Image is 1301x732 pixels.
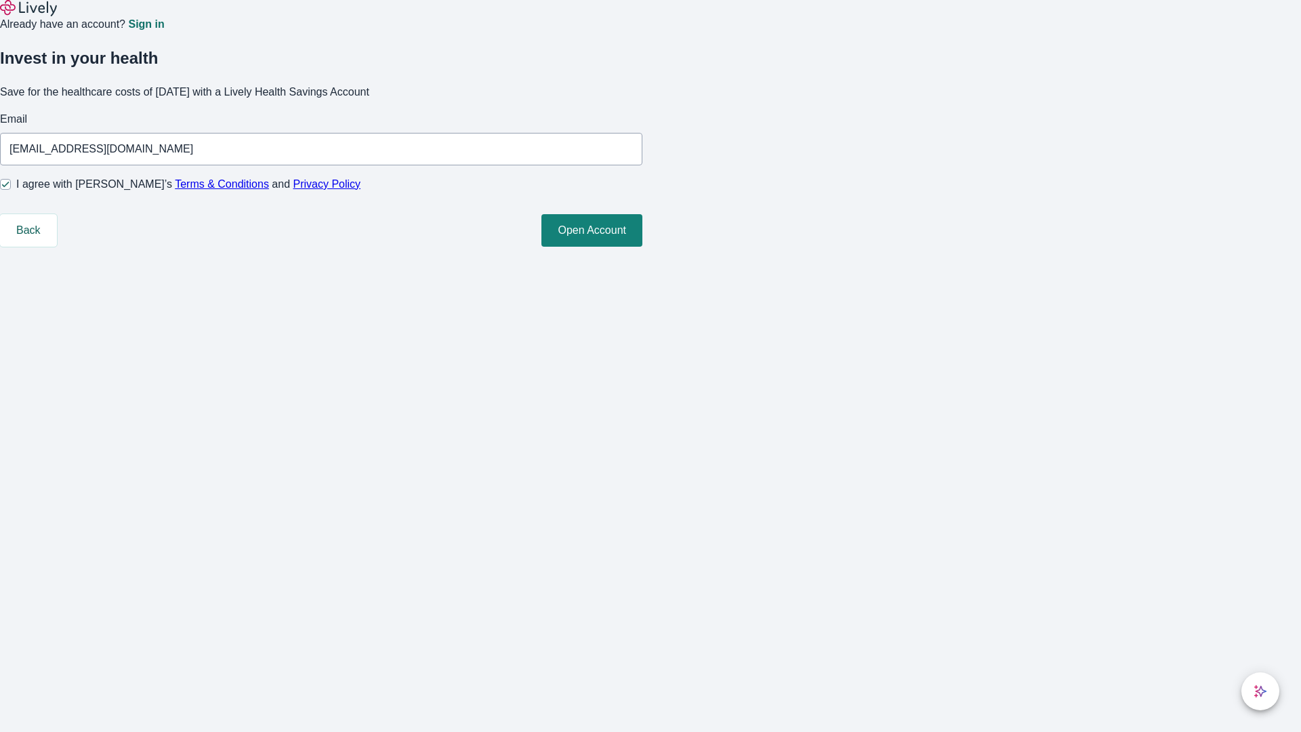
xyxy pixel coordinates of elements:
button: chat [1241,672,1279,710]
a: Sign in [128,19,164,30]
a: Terms & Conditions [175,178,269,190]
span: I agree with [PERSON_NAME]’s and [16,176,360,192]
button: Open Account [541,214,642,247]
a: Privacy Policy [293,178,361,190]
svg: Lively AI Assistant [1254,685,1267,698]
